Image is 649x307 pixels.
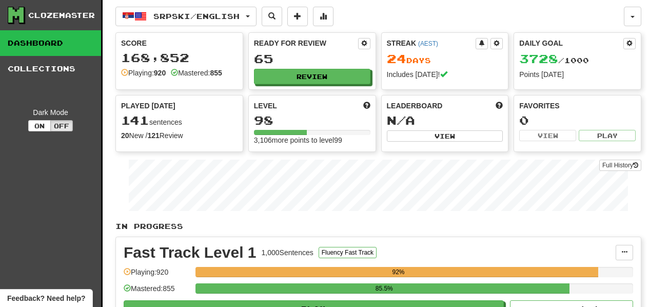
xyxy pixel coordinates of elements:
div: Dark Mode [8,107,93,118]
div: Playing: 920 [124,267,190,284]
button: View [519,130,576,141]
div: Mastered: 855 [124,283,190,300]
div: 92% [199,267,598,277]
strong: 20 [121,131,129,140]
div: 98 [254,114,370,127]
button: Review [254,69,370,84]
div: sentences [121,114,238,127]
div: Favorites [519,101,636,111]
div: Fast Track Level 1 [124,245,257,260]
div: Streak [387,38,476,48]
span: 24 [387,51,406,66]
div: 65 [254,52,370,65]
p: In Progress [115,221,641,232]
span: Played [DATE] [121,101,175,111]
div: Day s [387,52,503,66]
span: N/A [387,113,415,127]
div: Daily Goal [519,38,623,49]
span: Open feedback widget [7,293,85,303]
span: 141 [121,113,149,127]
strong: 920 [154,69,166,77]
div: Ready for Review [254,38,358,48]
div: 85.5% [199,283,569,294]
span: Srpski / English [153,12,240,21]
div: 168,852 [121,51,238,64]
button: Off [50,120,73,131]
button: Srpski/English [115,7,257,26]
button: On [28,120,51,131]
div: Playing: [121,68,166,78]
div: 3,106 more points to level 99 [254,135,370,145]
div: New / Review [121,130,238,141]
button: View [387,130,503,142]
div: 1,000 Sentences [262,247,313,258]
div: Includes [DATE]! [387,69,503,80]
span: Score more points to level up [363,101,370,111]
div: Score [121,38,238,48]
strong: 855 [210,69,222,77]
span: Leaderboard [387,101,443,111]
button: Fluency Fast Track [319,247,377,258]
button: Add sentence to collection [287,7,308,26]
button: More stats [313,7,333,26]
div: Clozemaster [28,10,95,21]
div: 0 [519,114,636,127]
span: Level [254,101,277,111]
strong: 121 [147,131,159,140]
span: / 1000 [519,56,589,65]
div: Points [DATE] [519,69,636,80]
button: Play [579,130,636,141]
button: Search sentences [262,7,282,26]
a: Full History [599,160,641,171]
span: This week in points, UTC [496,101,503,111]
span: 3728 [519,51,558,66]
div: Mastered: [171,68,222,78]
a: (AEST) [418,40,438,47]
